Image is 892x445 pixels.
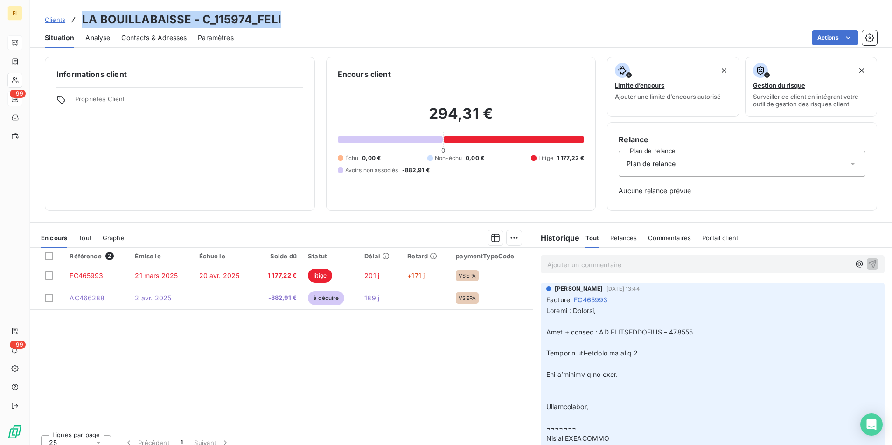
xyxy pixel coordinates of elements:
h6: Relance [619,134,865,145]
span: FC465993 [574,295,607,305]
span: 20 avr. 2025 [199,271,240,279]
span: [DATE] 13:44 [606,286,640,292]
span: Clients [45,16,65,23]
span: Ajouter une limite d’encours autorisé [615,93,721,100]
span: Relances [610,234,637,242]
span: Aucune relance prévue [619,186,865,195]
div: Open Intercom Messenger [860,413,883,436]
div: FI [7,6,22,21]
span: 2 [105,252,114,260]
div: Référence [70,252,124,260]
h2: 294,31 € [338,104,585,132]
span: VSEPA [459,295,476,301]
span: Avoirs non associés [345,166,398,174]
span: -882,91 € [260,293,297,303]
div: Délai [364,252,396,260]
span: Contacts & Adresses [121,33,187,42]
button: Actions [812,30,858,45]
span: Limite d’encours [615,82,664,89]
h3: LA BOUILLABAISSE - C_115974_FELI [82,11,281,28]
span: Litige [538,154,553,162]
span: à déduire [308,291,344,305]
span: Gestion du risque [753,82,805,89]
span: 1 177,22 € [260,271,297,280]
span: Non-échu [435,154,462,162]
span: En cours [41,234,67,242]
span: Propriétés Client [75,95,303,108]
h6: Informations client [56,69,303,80]
div: Solde dû [260,252,297,260]
span: -882,91 € [402,166,430,174]
span: FC465993 [70,271,103,279]
h6: Historique [533,232,580,243]
span: 189 j [364,294,379,302]
div: Retard [407,252,445,260]
span: [PERSON_NAME] [555,285,603,293]
span: Facture : [546,295,572,305]
div: paymentTypeCode [456,252,527,260]
span: +171 j [407,271,425,279]
img: Logo LeanPay [7,424,22,439]
span: Situation [45,33,74,42]
span: litige [308,269,332,283]
span: 1 177,22 € [557,154,585,162]
div: Statut [308,252,353,260]
span: Paramètres [198,33,234,42]
span: 0 [441,146,445,154]
span: Surveiller ce client en intégrant votre outil de gestion des risques client. [753,93,869,108]
span: Plan de relance [627,159,676,168]
span: AC466288 [70,294,105,302]
div: Émise le [135,252,188,260]
button: Gestion du risqueSurveiller ce client en intégrant votre outil de gestion des risques client. [745,57,877,117]
span: +99 [10,341,26,349]
span: 21 mars 2025 [135,271,178,279]
span: Analyse [85,33,110,42]
span: Échu [345,154,359,162]
span: Tout [78,234,91,242]
span: 0,00 € [362,154,381,162]
button: Limite d’encoursAjouter une limite d’encours autorisé [607,57,739,117]
span: 2 avr. 2025 [135,294,171,302]
span: 201 j [364,271,379,279]
span: Tout [585,234,599,242]
span: VSEPA [459,273,476,278]
span: +99 [10,90,26,98]
span: 0,00 € [466,154,484,162]
h6: Encours client [338,69,391,80]
a: Clients [45,15,65,24]
span: Portail client [702,234,738,242]
span: Graphe [103,234,125,242]
div: Échue le [199,252,249,260]
span: Commentaires [648,234,691,242]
